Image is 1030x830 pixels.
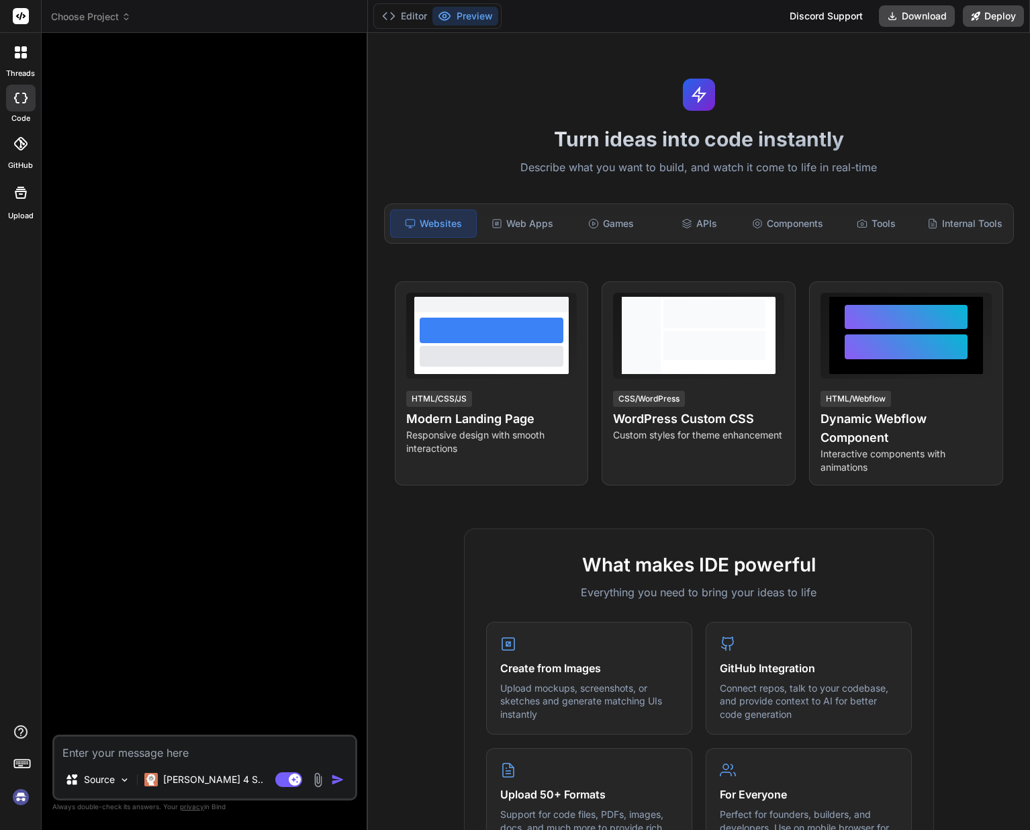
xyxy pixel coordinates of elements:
p: Custom styles for theme enhancement [613,428,784,442]
div: Components [745,210,831,238]
div: Websites [390,210,477,238]
p: Interactive components with animations [821,447,992,474]
p: Connect repos, talk to your codebase, and provide context to AI for better code generation [720,682,898,721]
h4: GitHub Integration [720,660,898,676]
div: Internal Tools [922,210,1008,238]
img: signin [9,786,32,809]
button: Preview [432,7,498,26]
div: Web Apps [479,210,565,238]
h2: What makes IDE powerful [486,551,912,579]
div: APIs [657,210,743,238]
img: attachment [310,772,326,788]
p: Upload mockups, screenshots, or sketches and generate matching UIs instantly [500,682,678,721]
img: icon [331,773,344,786]
label: GitHub [8,160,33,171]
img: Claude 4 Sonnet [144,773,158,786]
div: HTML/CSS/JS [406,391,472,407]
p: Responsive design with smooth interactions [406,428,577,455]
h4: WordPress Custom CSS [613,410,784,428]
label: Upload [8,210,34,222]
div: Games [568,210,654,238]
p: Source [84,773,115,786]
button: Deploy [963,5,1024,27]
span: Choose Project [51,10,131,24]
div: Discord Support [782,5,871,27]
h4: Upload 50+ Formats [500,786,678,802]
h4: Create from Images [500,660,678,676]
h4: Modern Landing Page [406,410,577,428]
p: Everything you need to bring your ideas to life [486,584,912,600]
div: CSS/WordPress [613,391,685,407]
p: [PERSON_NAME] 4 S.. [163,773,263,786]
label: threads [6,68,35,79]
h1: Turn ideas into code instantly [376,127,1022,151]
button: Editor [377,7,432,26]
div: HTML/Webflow [821,391,891,407]
p: Describe what you want to build, and watch it come to life in real-time [376,159,1022,177]
img: Pick Models [119,774,130,786]
button: Download [879,5,955,27]
p: Always double-check its answers. Your in Bind [52,800,357,813]
h4: For Everyone [720,786,898,802]
h4: Dynamic Webflow Component [821,410,992,447]
label: code [11,113,30,124]
div: Tools [833,210,919,238]
span: privacy [180,802,204,811]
